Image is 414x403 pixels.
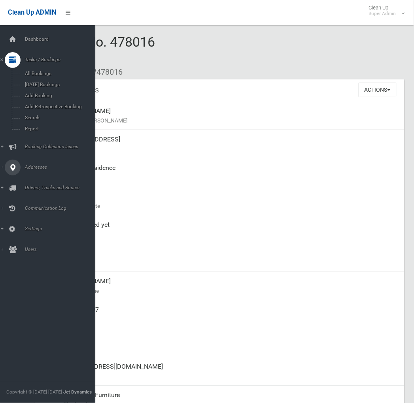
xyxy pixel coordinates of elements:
[63,286,398,296] small: Contact Name
[63,215,398,244] div: Not collected yet
[35,358,405,386] a: [EMAIL_ADDRESS][DOMAIN_NAME]Email
[23,185,102,190] span: Drivers, Trucks and Routes
[8,9,56,16] span: Clean Up ADMIN
[23,104,95,109] span: Add Retrospective Booking
[23,205,102,211] span: Communication Log
[63,187,398,215] div: [DATE]
[63,230,398,239] small: Collected At
[63,130,398,158] div: [STREET_ADDRESS]
[23,71,95,76] span: All Bookings
[63,343,398,353] small: Landline
[23,57,102,62] span: Tasks / Bookings
[23,247,102,252] span: Users
[23,82,95,87] span: [DATE] Bookings
[63,158,398,187] div: Front of Residence
[23,226,102,232] span: Settings
[369,11,396,17] small: Super Admin
[23,164,102,170] span: Addresses
[23,126,95,132] span: Report
[86,65,123,79] li: #478016
[63,173,398,182] small: Pickup Point
[6,390,62,395] span: Copyright © [DATE]-[DATE]
[35,34,155,65] span: Booking No. 478016
[63,272,398,301] div: [PERSON_NAME]
[359,83,397,97] button: Actions
[23,93,95,98] span: Add Booking
[63,390,92,395] strong: Jet Dynamics
[23,144,102,149] span: Booking Collection Issues
[63,258,398,267] small: Zone
[63,144,398,154] small: Address
[63,358,398,386] div: [EMAIL_ADDRESS][DOMAIN_NAME]
[63,102,398,130] div: [PERSON_NAME]
[23,36,102,42] span: Dashboard
[63,329,398,358] div: None given
[365,5,404,17] span: Clean Up
[63,315,398,324] small: Mobile
[23,115,95,121] span: Search
[63,301,398,329] div: 0410927997
[63,244,398,272] div: [DATE]
[63,116,398,125] small: Name of [PERSON_NAME]
[63,372,398,381] small: Email
[63,201,398,211] small: Collection Date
